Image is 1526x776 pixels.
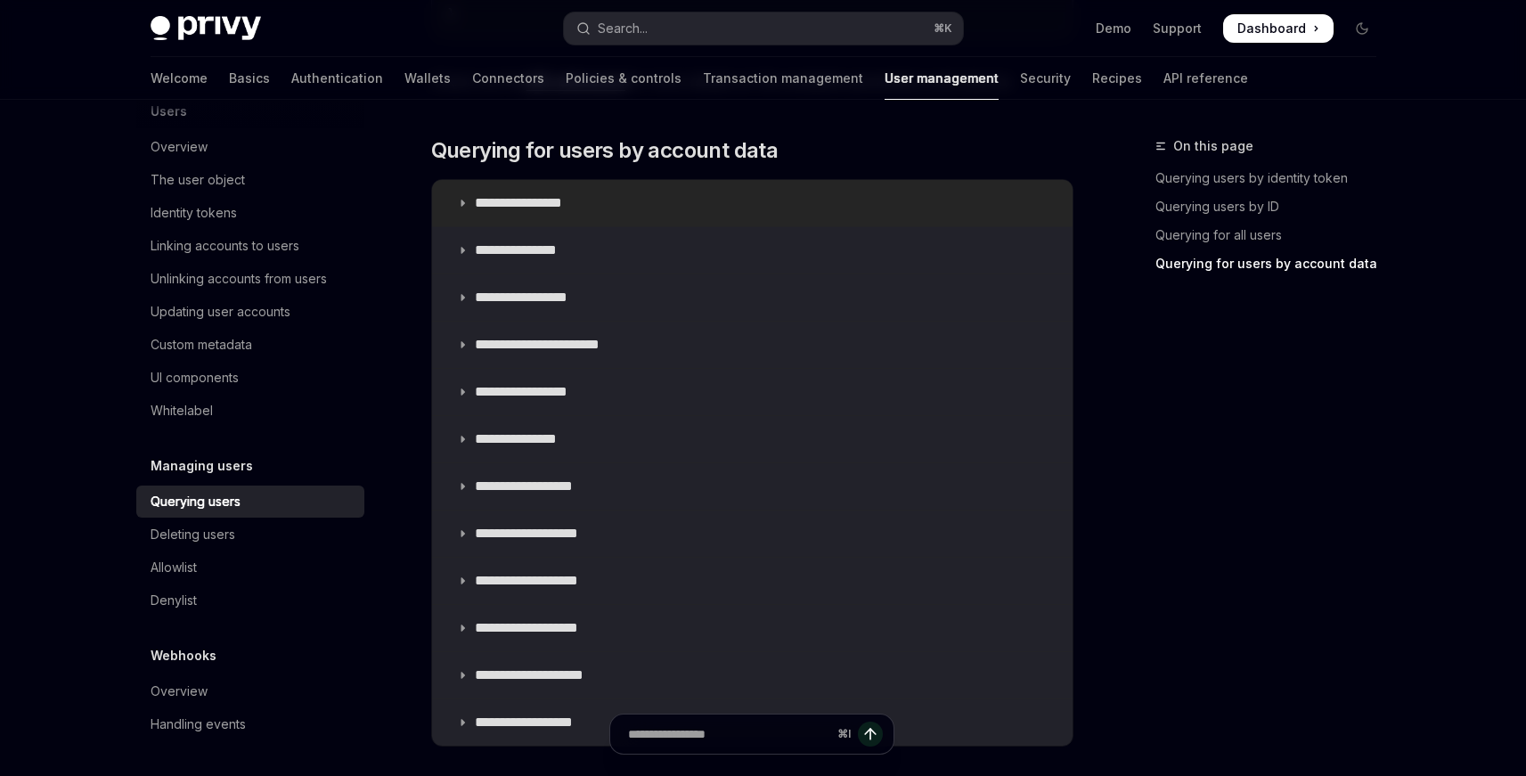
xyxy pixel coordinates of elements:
input: Ask a question... [628,715,830,754]
div: Deleting users [151,524,235,545]
span: ⌘ K [934,21,952,36]
a: Querying users by identity token [1155,164,1391,192]
div: Querying users [151,491,241,512]
div: Overview [151,136,208,158]
a: Connectors [472,57,544,100]
a: Identity tokens [136,197,364,229]
a: Updating user accounts [136,296,364,328]
a: Whitelabel [136,395,364,427]
div: Allowlist [151,557,197,578]
a: Querying for all users [1155,221,1391,249]
div: Identity tokens [151,202,237,224]
div: Linking accounts to users [151,235,299,257]
a: Querying users by ID [1155,192,1391,221]
h5: Managing users [151,455,253,477]
a: Transaction management [703,57,863,100]
a: API reference [1163,57,1248,100]
a: Support [1153,20,1202,37]
a: Security [1020,57,1071,100]
a: Unlinking accounts from users [136,263,364,295]
div: Unlinking accounts from users [151,268,327,290]
div: Whitelabel [151,400,213,421]
a: Policies & controls [566,57,681,100]
h5: Webhooks [151,645,216,666]
button: Open search [564,12,963,45]
a: Linking accounts to users [136,230,364,262]
div: Updating user accounts [151,301,290,323]
a: Denylist [136,584,364,617]
a: Custom metadata [136,329,364,361]
a: User management [885,57,999,100]
span: Dashboard [1237,20,1306,37]
a: Welcome [151,57,208,100]
div: Overview [151,681,208,702]
a: UI components [136,362,364,394]
a: Querying for users by account data [1155,249,1391,278]
a: Basics [229,57,270,100]
div: Custom metadata [151,334,252,355]
a: Overview [136,131,364,163]
div: UI components [151,367,239,388]
div: Search... [598,18,648,39]
a: Authentication [291,57,383,100]
a: Handling events [136,708,364,740]
a: Demo [1096,20,1131,37]
button: Send message [858,722,883,747]
span: On this page [1173,135,1253,157]
div: Handling events [151,714,246,735]
a: Allowlist [136,551,364,584]
img: dark logo [151,16,261,41]
a: Overview [136,675,364,707]
a: Dashboard [1223,14,1334,43]
span: Querying for users by account data [431,136,779,165]
a: The user object [136,164,364,196]
div: The user object [151,169,245,191]
button: Toggle dark mode [1348,14,1376,43]
div: Denylist [151,590,197,611]
a: Deleting users [136,519,364,551]
a: Querying users [136,486,364,518]
a: Wallets [404,57,451,100]
a: Recipes [1092,57,1142,100]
